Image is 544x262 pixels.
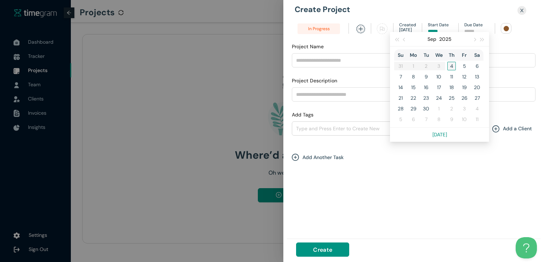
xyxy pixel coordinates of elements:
th: Tu [420,49,432,61]
div: 16 [422,83,430,92]
div: 24 [435,94,443,102]
iframe: Toggle Customer Support [516,237,537,258]
div: 26 [460,94,469,102]
td: 2025-09-17 [432,82,445,93]
div: 11 [447,72,456,81]
div: 7 [396,72,405,81]
td: 2025-10-02 [445,103,458,114]
span: flag [377,23,387,34]
td: 2025-09-21 [394,93,407,103]
th: We [432,49,445,61]
button: Create [296,242,349,257]
div: 2 [447,104,456,113]
div: 25 [447,94,456,102]
td: 2025-10-05 [394,114,407,125]
div: 4 [447,62,456,70]
div: 15 [409,83,418,92]
td: 2025-10-09 [445,114,458,125]
h1: Start Date [428,23,453,27]
div: 17 [435,83,443,92]
div: 12 [460,72,469,81]
div: 8 [409,72,418,81]
div: 30 [422,104,430,113]
h1: Due Date [464,23,489,27]
td: 2025-10-06 [407,114,420,125]
td: 2025-09-08 [407,71,420,82]
td: 2025-09-26 [458,93,471,103]
div: 29 [409,104,418,113]
td: 2025-10-11 [471,114,483,125]
span: close [520,8,524,13]
h1: [DATE] [399,27,416,33]
td: 2025-09-13 [471,71,483,82]
th: Sa [471,49,483,61]
span: plus [356,24,365,33]
td: 2025-09-18 [445,82,458,93]
div: 5 [396,115,405,124]
td: 2025-10-04 [471,103,483,114]
div: 13 [473,72,481,81]
div: 18 [447,83,456,92]
div: 5 [460,62,469,70]
button: Sep [427,32,436,46]
td: 2025-09-25 [445,93,458,103]
div: 10 [435,72,443,81]
td: 2025-09-09 [420,71,432,82]
td: 2025-10-10 [458,114,471,125]
div: 27 [473,94,481,102]
div: 10 [460,115,469,124]
span: plus-circle [492,125,503,132]
button: Close [515,6,528,15]
td: 2025-10-01 [432,103,445,114]
td: 2025-09-27 [471,93,483,103]
h1: Add a Client [503,125,532,132]
input: Add Tags [296,124,297,133]
th: Fr [458,49,471,61]
div: 11 [473,115,481,124]
td: 2025-09-10 [432,71,445,82]
div: 9 [447,115,456,124]
div: 8 [435,115,443,124]
span: In Progress [297,23,340,34]
input: Project Description [292,87,535,102]
td: 2025-09-07 [394,71,407,82]
td: 2025-10-07 [420,114,432,125]
input: Project Name [292,53,535,67]
h1: Created [399,23,416,27]
td: 2025-09-04 [445,61,458,71]
div: 6 [409,115,418,124]
div: 3 [460,104,469,113]
td: 2025-09-11 [445,71,458,82]
div: 7 [422,115,430,124]
td: 2025-09-20 [471,82,483,93]
label: Add Tags [292,111,313,119]
td: 2025-09-05 [458,61,471,71]
label: Project Name [292,43,324,50]
th: Su [394,49,407,61]
div: 20 [473,83,481,92]
td: 2025-09-28 [394,103,407,114]
td: 2025-09-24 [432,93,445,103]
th: Mo [407,49,420,61]
td: 2025-09-14 [394,82,407,93]
td: 2025-09-19 [458,82,471,93]
label: Project Description [292,77,337,84]
td: 2025-09-23 [420,93,432,103]
div: 6 [473,62,481,70]
td: 2025-09-29 [407,103,420,114]
td: 2025-09-06 [471,61,483,71]
h1: Create Project [295,6,533,13]
span: Create [313,245,332,254]
div: 28 [396,104,405,113]
td: 2025-09-12 [458,71,471,82]
th: Th [445,49,458,61]
div: 23 [422,94,430,102]
div: 4 [473,104,481,113]
td: 2025-09-22 [407,93,420,103]
td: 2025-10-08 [432,114,445,125]
div: 22 [409,94,418,102]
div: 19 [460,83,469,92]
td: 2025-09-30 [420,103,432,114]
div: plus-circleAdd a Client [492,125,532,135]
div: 21 [396,94,405,102]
